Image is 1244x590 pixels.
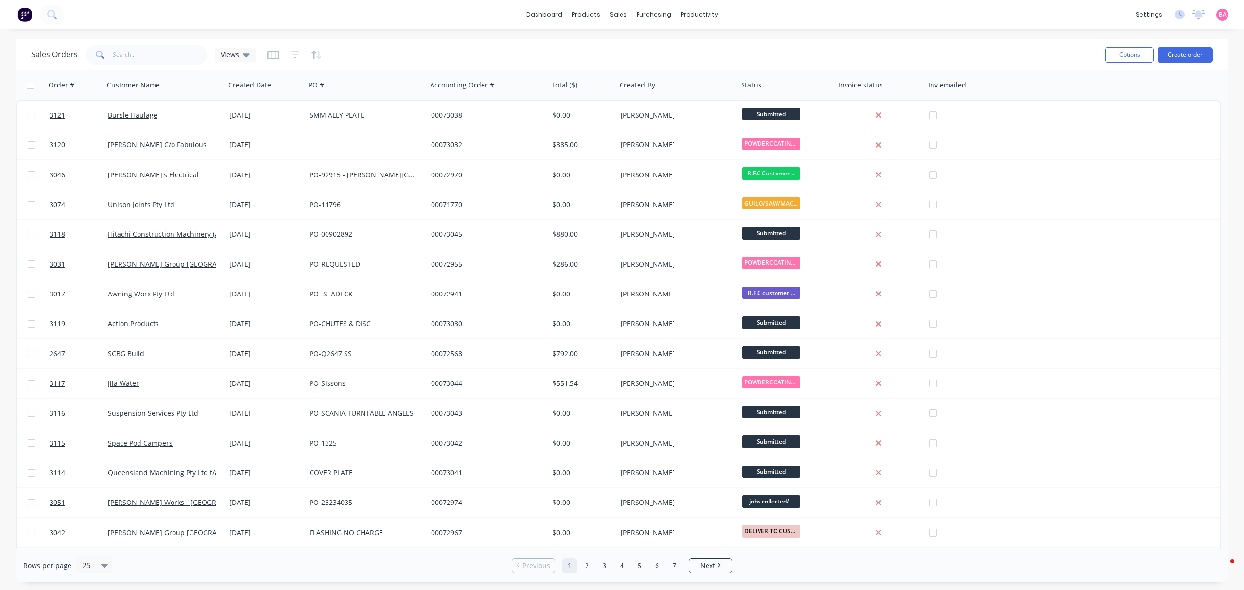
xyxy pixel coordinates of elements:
[229,349,302,359] div: [DATE]
[50,220,108,249] a: 3118
[430,80,494,90] div: Accounting Order #
[108,229,255,239] a: Hitachi Construction Machinery (Aust) Pty Ltd
[310,408,417,418] div: PO-SCANIA TURNTABLE ANGLES
[742,406,800,418] span: Submitted
[50,548,108,577] a: 2836
[742,435,800,448] span: Submitted
[431,319,539,329] div: 00073030
[1131,7,1167,22] div: settings
[1219,10,1227,19] span: BA
[309,80,324,90] div: PO #
[107,80,160,90] div: Customer Name
[229,229,302,239] div: [DATE]
[310,200,417,209] div: PO-11796
[928,80,966,90] div: Inv emailed
[50,488,108,517] a: 3051
[621,260,728,269] div: [PERSON_NAME]
[49,80,74,90] div: Order #
[310,229,417,239] div: PO-00902892
[50,200,65,209] span: 3074
[431,408,539,418] div: 00073043
[552,80,577,90] div: Total ($)
[108,468,237,477] a: Queensland Machining Pty Ltd t/a Abco
[310,498,417,507] div: PO-23234035
[621,528,728,538] div: [PERSON_NAME]
[431,260,539,269] div: 00072955
[742,376,800,388] span: POWDERCOATING/S...
[221,50,239,60] span: Views
[108,498,258,507] a: [PERSON_NAME] Works - [GEOGRAPHIC_DATA]
[431,289,539,299] div: 00072941
[1211,557,1234,580] iframe: Intercom live chat
[553,408,610,418] div: $0.00
[50,429,108,458] a: 3115
[108,528,254,537] a: [PERSON_NAME] Group [GEOGRAPHIC_DATA]
[310,468,417,478] div: COVER PLATE
[229,379,302,388] div: [DATE]
[553,200,610,209] div: $0.00
[621,319,728,329] div: [PERSON_NAME]
[310,260,417,269] div: PO-REQUESTED
[50,140,65,150] span: 3120
[553,349,610,359] div: $792.00
[229,498,302,507] div: [DATE]
[838,80,883,90] div: Invoice status
[108,438,173,448] a: Space Pod Campers
[50,468,65,478] span: 3114
[742,316,800,329] span: Submitted
[50,438,65,448] span: 3115
[553,379,610,388] div: $551.54
[50,369,108,398] a: 3117
[229,438,302,448] div: [DATE]
[431,110,539,120] div: 00073038
[742,466,800,478] span: Submitted
[310,349,417,359] div: PO-Q2647 SS
[108,110,157,120] a: Bursle Haulage
[229,319,302,329] div: [DATE]
[50,518,108,547] a: 3042
[621,349,728,359] div: [PERSON_NAME]
[742,138,800,150] span: POWDERCOATING/S...
[742,167,800,179] span: R.F.C Customer ...
[621,140,728,150] div: [PERSON_NAME]
[108,260,254,269] a: [PERSON_NAME] Group [GEOGRAPHIC_DATA]
[50,250,108,279] a: 3031
[742,495,800,507] span: jobs collected/...
[50,528,65,538] span: 3042
[229,260,302,269] div: [DATE]
[521,7,567,22] a: dashboard
[650,558,664,573] a: Page 6
[620,80,655,90] div: Created By
[310,379,417,388] div: PO-Sissons
[431,200,539,209] div: 00071770
[50,101,108,130] a: 3121
[553,438,610,448] div: $0.00
[50,498,65,507] span: 3051
[310,528,417,538] div: FLASHING NO CHARGE
[553,260,610,269] div: $286.00
[113,45,207,65] input: Search...
[512,561,555,571] a: Previous page
[700,561,715,571] span: Next
[621,200,728,209] div: [PERSON_NAME]
[431,140,539,150] div: 00073032
[676,7,723,22] div: productivity
[108,170,199,179] a: [PERSON_NAME]'s Electrical
[431,528,539,538] div: 00072967
[621,408,728,418] div: [PERSON_NAME]
[50,260,65,269] span: 3031
[522,561,550,571] span: Previous
[553,468,610,478] div: $0.00
[108,319,159,328] a: Action Products
[50,160,108,190] a: 3046
[553,528,610,538] div: $0.00
[50,170,65,180] span: 3046
[621,110,728,120] div: [PERSON_NAME]
[553,498,610,507] div: $0.00
[431,379,539,388] div: 00073044
[228,80,271,90] div: Created Date
[621,468,728,478] div: [PERSON_NAME]
[741,80,761,90] div: Status
[50,289,65,299] span: 3017
[229,140,302,150] div: [DATE]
